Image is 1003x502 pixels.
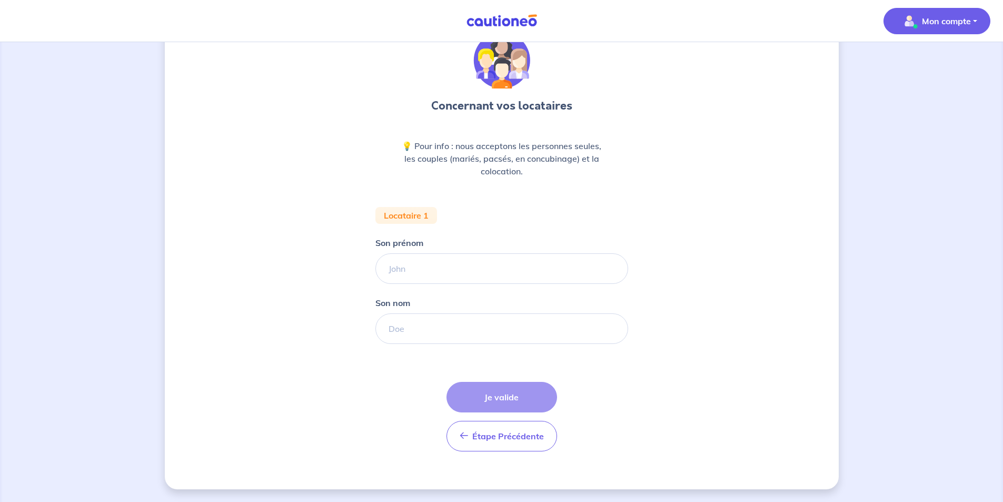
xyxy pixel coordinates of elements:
[375,237,423,249] p: Son prénom
[401,140,603,178] p: 💡 Pour info : nous acceptons les personnes seules, les couples (mariés, pacsés, en concubinage) e...
[375,313,628,344] input: Doe
[883,8,990,34] button: illu_account_valid_menu.svgMon compte
[922,15,971,27] p: Mon compte
[375,32,628,460] div: NEW
[446,421,557,451] button: Étape Précédente
[375,207,437,224] div: Locataire 1
[375,253,628,284] input: John
[901,13,918,29] img: illu_account_valid_menu.svg
[462,14,541,27] img: Cautioneo
[473,32,530,89] img: illu_tenants.svg
[472,431,544,441] span: Étape Précédente
[375,297,410,309] p: Son nom
[431,97,572,114] h3: Concernant vos locataires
